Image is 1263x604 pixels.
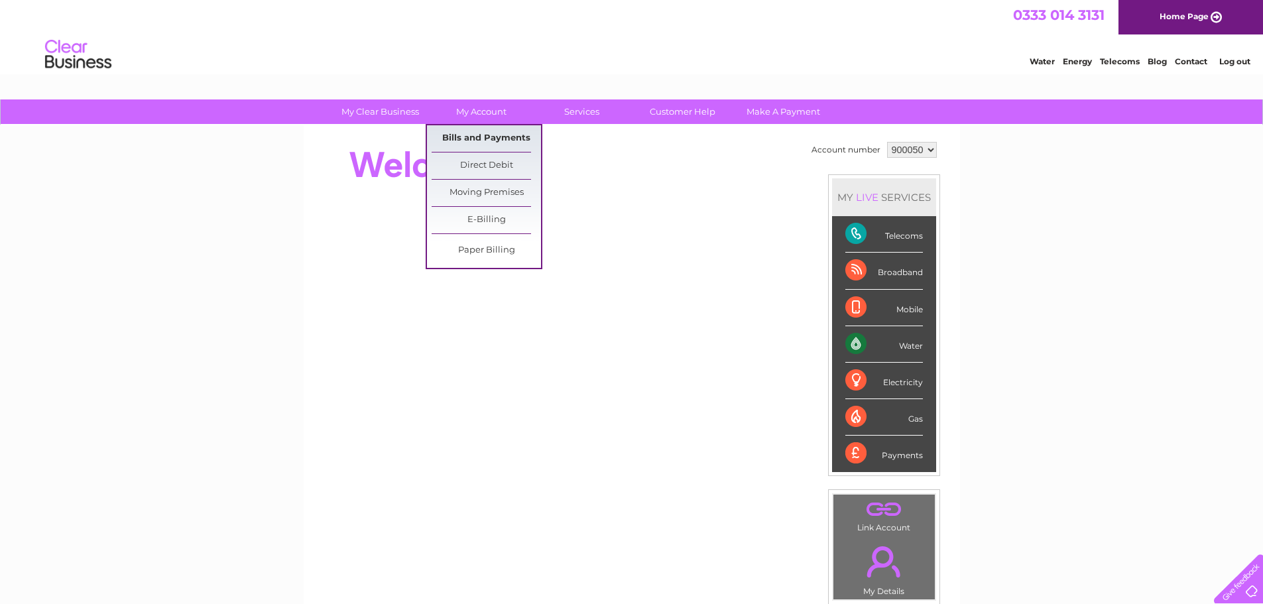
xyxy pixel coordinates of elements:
[729,99,838,124] a: Make A Payment
[432,152,541,179] a: Direct Debit
[432,207,541,233] a: E-Billing
[1100,56,1140,66] a: Telecoms
[853,191,881,204] div: LIVE
[44,34,112,75] img: logo.png
[845,290,923,326] div: Mobile
[1175,56,1207,66] a: Contact
[319,7,945,64] div: Clear Business is a trading name of Verastar Limited (registered in [GEOGRAPHIC_DATA] No. 3667643...
[1148,56,1167,66] a: Blog
[1030,56,1055,66] a: Water
[833,494,935,536] td: Link Account
[837,538,932,585] a: .
[426,99,536,124] a: My Account
[432,237,541,264] a: Paper Billing
[845,253,923,289] div: Broadband
[845,363,923,399] div: Electricity
[845,216,923,253] div: Telecoms
[432,125,541,152] a: Bills and Payments
[833,535,935,600] td: My Details
[527,99,636,124] a: Services
[837,498,932,521] a: .
[845,399,923,436] div: Gas
[1013,7,1105,23] a: 0333 014 3131
[845,436,923,471] div: Payments
[432,180,541,206] a: Moving Premises
[1063,56,1092,66] a: Energy
[326,99,435,124] a: My Clear Business
[832,178,936,216] div: MY SERVICES
[1219,56,1250,66] a: Log out
[808,139,884,161] td: Account number
[845,326,923,363] div: Water
[628,99,737,124] a: Customer Help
